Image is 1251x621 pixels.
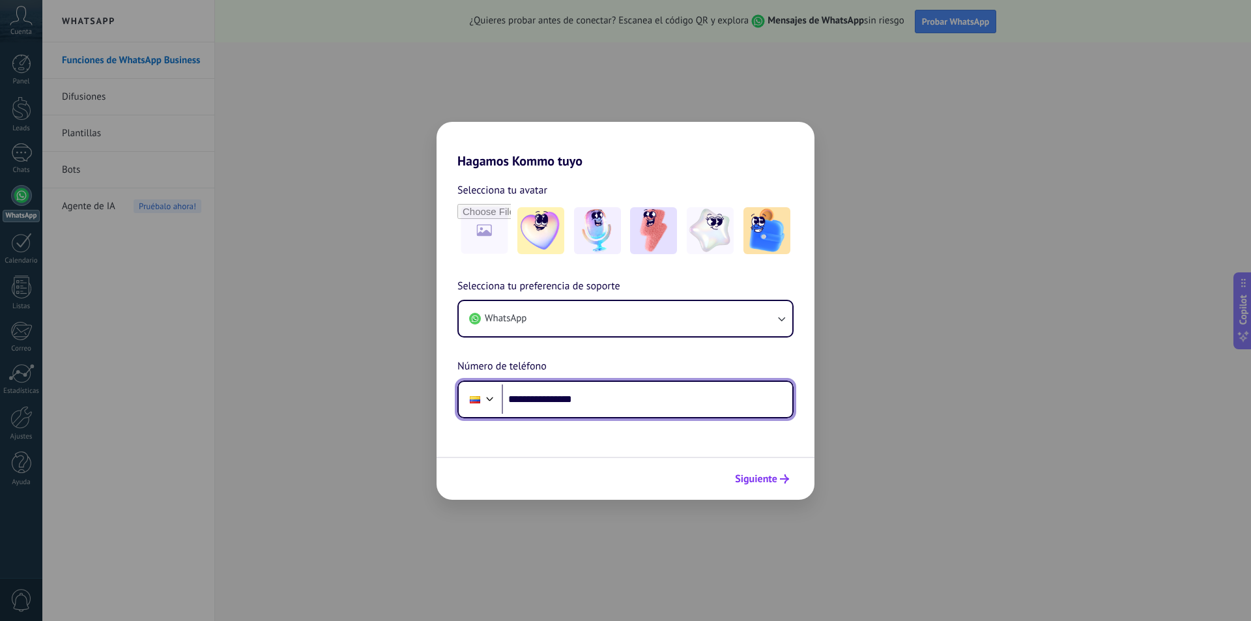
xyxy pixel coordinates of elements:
[735,474,777,484] span: Siguiente
[729,468,795,490] button: Siguiente
[574,207,621,254] img: -2.jpeg
[459,301,792,336] button: WhatsApp
[437,122,814,169] h2: Hagamos Kommo tuyo
[743,207,790,254] img: -5.jpeg
[485,312,526,325] span: WhatsApp
[630,207,677,254] img: -3.jpeg
[517,207,564,254] img: -1.jpeg
[457,358,547,375] span: Número de teléfono
[687,207,734,254] img: -4.jpeg
[457,278,620,295] span: Selecciona tu preferencia de soporte
[463,386,487,413] div: Colombia: + 57
[457,182,547,199] span: Selecciona tu avatar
